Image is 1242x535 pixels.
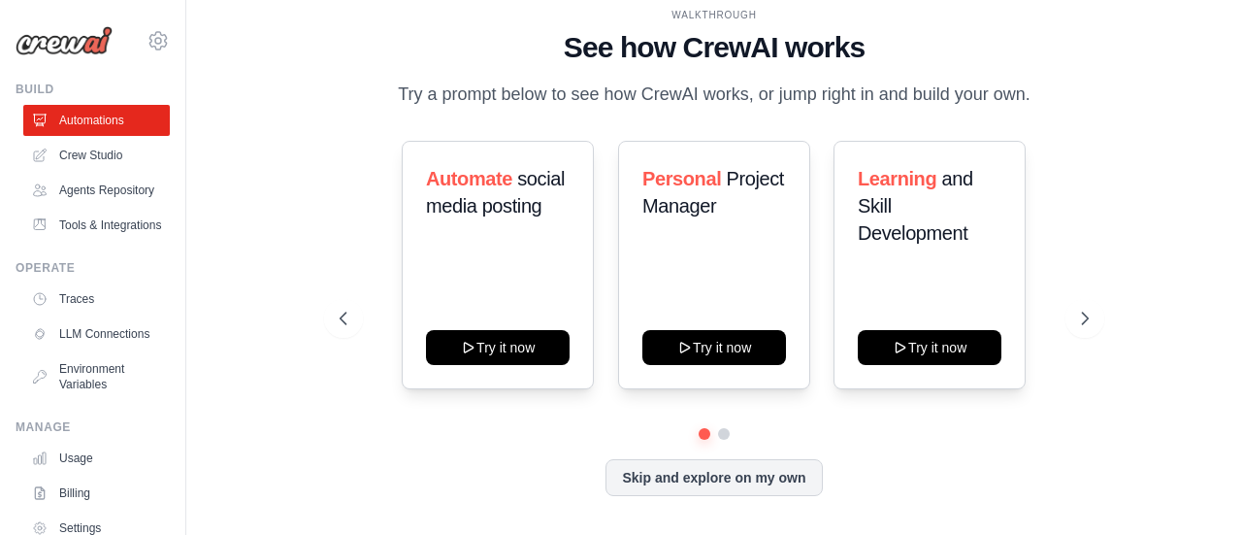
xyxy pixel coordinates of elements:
[388,81,1040,109] p: Try a prompt below to see how CrewAI works, or jump right in and build your own.
[426,168,512,189] span: Automate
[858,168,936,189] span: Learning
[426,330,570,365] button: Try it now
[340,30,1088,65] h1: See how CrewAI works
[426,168,565,217] span: social media posting
[858,168,973,244] span: and Skill Development
[858,330,1001,365] button: Try it now
[16,26,113,55] img: Logo
[23,318,170,350] a: LLM Connections
[605,459,822,496] button: Skip and explore on my own
[642,168,784,217] span: Project Manager
[642,168,721,189] span: Personal
[23,478,170,509] a: Billing
[23,353,170,400] a: Environment Variables
[23,105,170,136] a: Automations
[16,82,170,97] div: Build
[16,419,170,435] div: Manage
[23,210,170,241] a: Tools & Integrations
[23,175,170,206] a: Agents Repository
[23,443,170,474] a: Usage
[16,260,170,276] div: Operate
[23,140,170,171] a: Crew Studio
[642,330,786,365] button: Try it now
[340,8,1088,22] div: WALKTHROUGH
[23,284,170,315] a: Traces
